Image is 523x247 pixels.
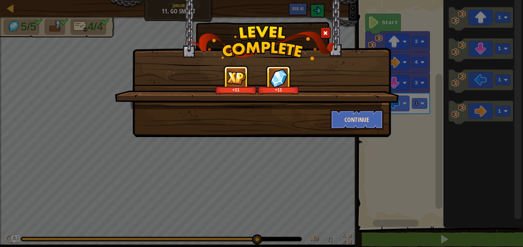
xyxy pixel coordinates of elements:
img: level_complete.png [188,25,335,60]
div: +11 [259,87,298,92]
img: reward_icon_gems.png [270,69,288,88]
div: +11 [217,87,255,92]
button: Continue [330,109,384,130]
img: reward_icon_xp.png [227,71,246,85]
